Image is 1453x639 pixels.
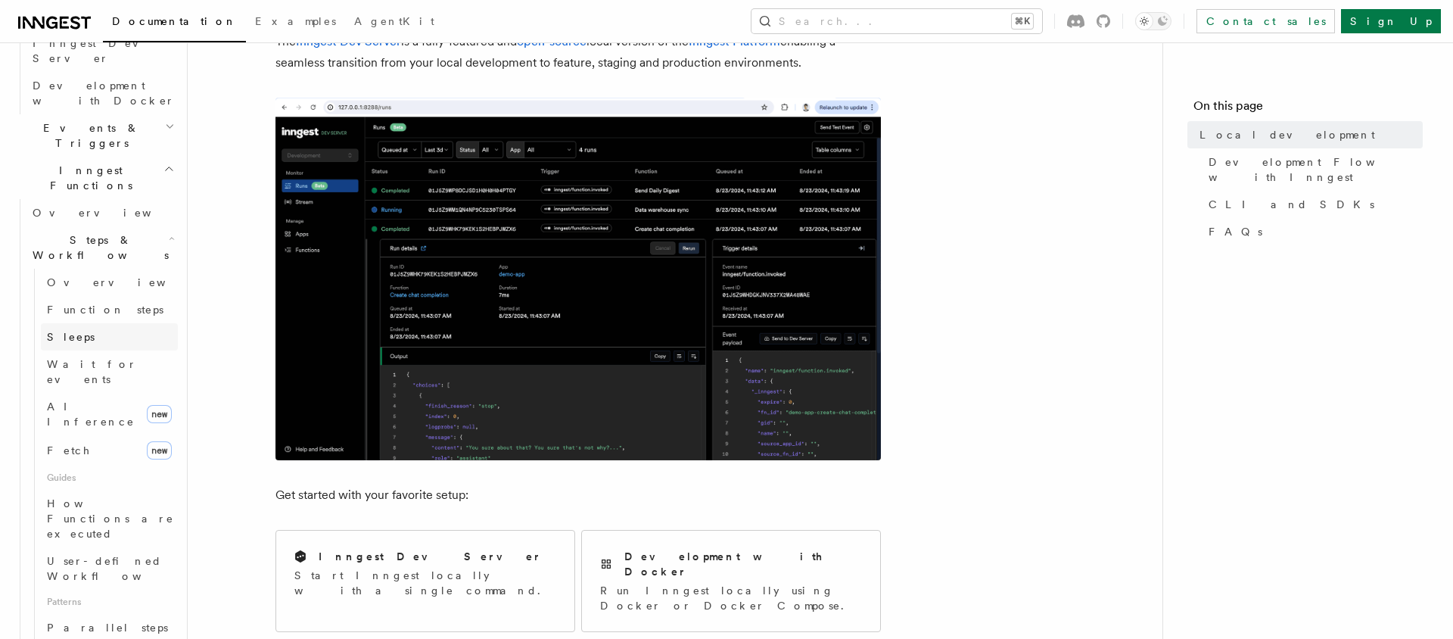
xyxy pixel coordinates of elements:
span: Development with Docker [33,79,175,107]
a: Development with DockerRun Inngest locally using Docker or Docker Compose. [581,530,881,632]
span: Events & Triggers [12,120,165,151]
a: How Functions are executed [41,490,178,547]
a: Function steps [41,296,178,323]
button: Events & Triggers [12,114,178,157]
span: Overview [33,207,188,219]
span: Parallel steps [47,622,168,634]
span: Steps & Workflows [26,232,169,263]
span: new [147,405,172,423]
span: AgentKit [354,15,434,27]
span: FAQs [1209,224,1262,239]
img: The Inngest Dev Server on the Functions page [275,98,881,460]
a: Fetchnew [41,435,178,466]
span: Overview [47,276,203,288]
p: Get started with your favorite setup: [275,485,881,506]
span: AI Inference [47,401,135,428]
a: Sleeps [41,323,178,351]
a: Inngest Dev Server [26,30,178,72]
a: Development with Docker [26,72,178,114]
span: new [147,441,172,460]
span: Examples [255,15,336,27]
span: Development Flow with Inngest [1209,154,1423,185]
button: Toggle dark mode [1135,12,1171,30]
span: User-defined Workflows [47,555,183,582]
a: AgentKit [345,5,443,41]
a: FAQs [1203,218,1423,245]
a: User-defined Workflows [41,547,178,590]
a: CLI and SDKs [1203,191,1423,218]
button: Steps & Workflows [26,226,178,269]
a: Inngest Dev ServerStart Inngest locally with a single command. [275,530,575,632]
h2: Development with Docker [624,549,862,579]
a: Examples [246,5,345,41]
a: Overview [26,199,178,226]
a: Local development [1193,121,1423,148]
a: AI Inferencenew [41,393,178,435]
span: Function steps [47,304,163,316]
h4: On this page [1193,97,1423,121]
a: Wait for events [41,351,178,393]
a: Overview [41,269,178,296]
span: Wait for events [47,358,137,385]
a: Development Flow with Inngest [1203,148,1423,191]
span: Documentation [112,15,237,27]
span: Guides [41,466,178,490]
span: Local development [1199,127,1375,142]
p: Start Inngest locally with a single command. [294,568,556,598]
span: Fetch [47,444,91,457]
button: Inngest Functions [12,157,178,199]
button: Search...⌘K [751,9,1042,33]
kbd: ⌘K [1012,14,1033,29]
span: CLI and SDKs [1209,197,1374,212]
p: Run Inngest locally using Docker or Docker Compose. [600,583,862,613]
a: Contact sales [1196,9,1335,33]
h2: Inngest Dev Server [319,549,542,564]
span: Inngest Functions [12,163,163,193]
span: How Functions are executed [47,497,174,540]
span: Patterns [41,590,178,614]
p: The is a fully-featured and local version of the enabling a seamless transition from your local d... [275,31,881,73]
span: Sleeps [47,331,95,343]
a: Documentation [103,5,246,42]
a: Sign Up [1341,9,1441,33]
